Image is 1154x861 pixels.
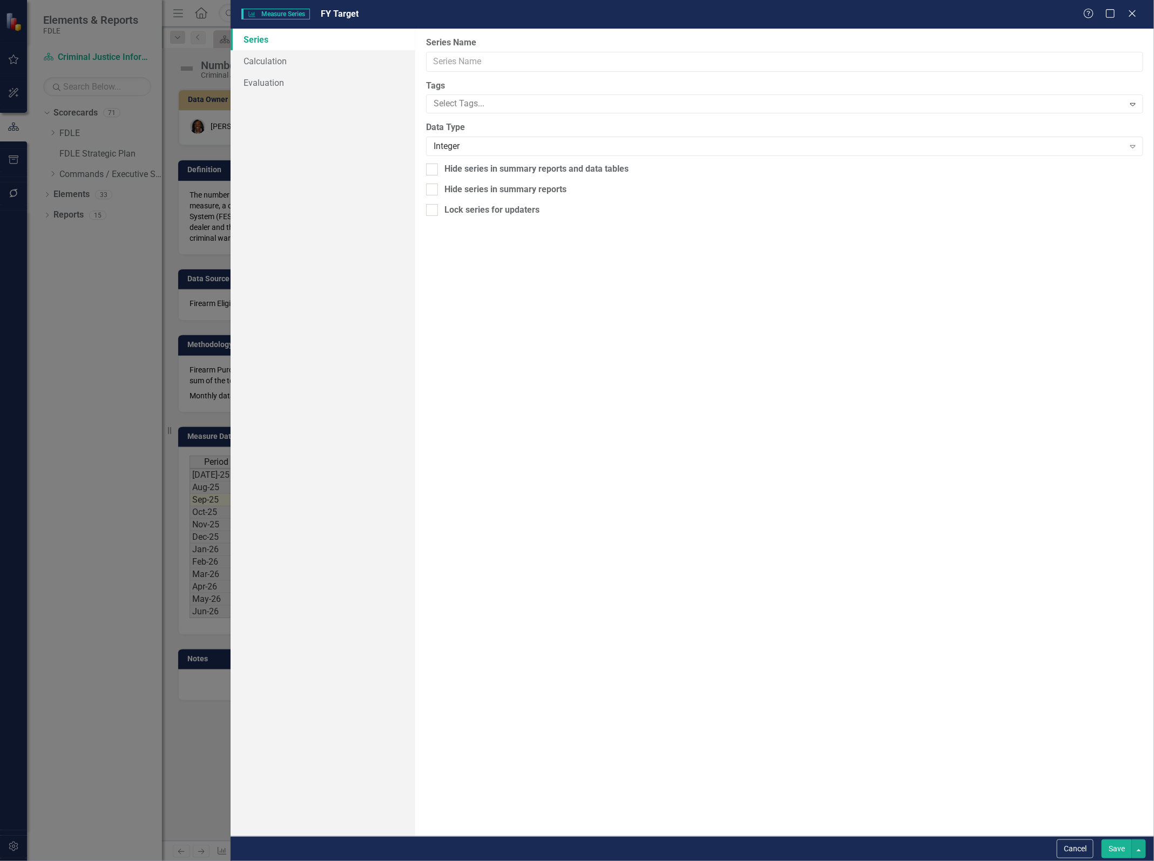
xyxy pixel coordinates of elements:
div: Lock series for updaters [444,204,539,216]
label: Series Name [426,37,1143,49]
span: Measure Series [241,9,309,19]
div: Integer [434,140,1124,153]
input: Series Name [426,52,1143,72]
button: Save [1102,839,1132,858]
label: Data Type [426,121,1143,134]
label: Tags [426,80,1143,92]
a: Series [231,29,415,50]
button: Cancel [1057,839,1094,858]
span: FY Target [321,9,359,19]
div: Hide series in summary reports [444,184,566,196]
a: Calculation [231,50,415,72]
a: Evaluation [231,72,415,93]
div: Hide series in summary reports and data tables [444,163,629,175]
